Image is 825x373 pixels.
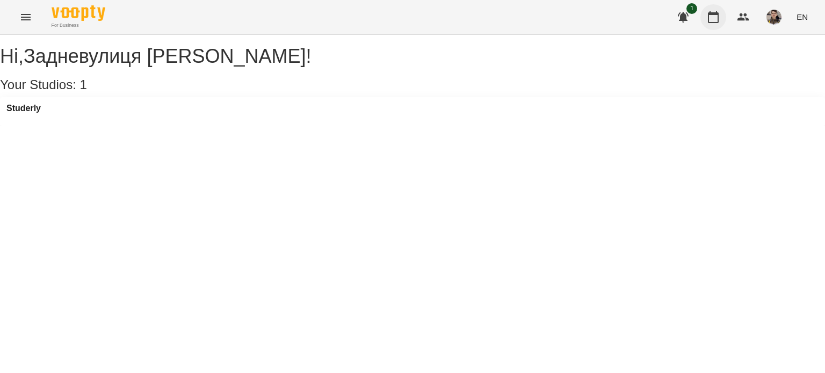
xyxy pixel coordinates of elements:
img: fc1e08aabc335e9c0945016fe01e34a0.jpg [766,10,781,25]
span: EN [797,11,808,23]
span: For Business [52,22,105,29]
button: Menu [13,4,39,30]
a: Studerly [6,104,41,113]
button: EN [792,7,812,27]
span: 1 [80,77,87,92]
span: 1 [686,3,697,14]
img: Voopty Logo [52,5,105,21]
